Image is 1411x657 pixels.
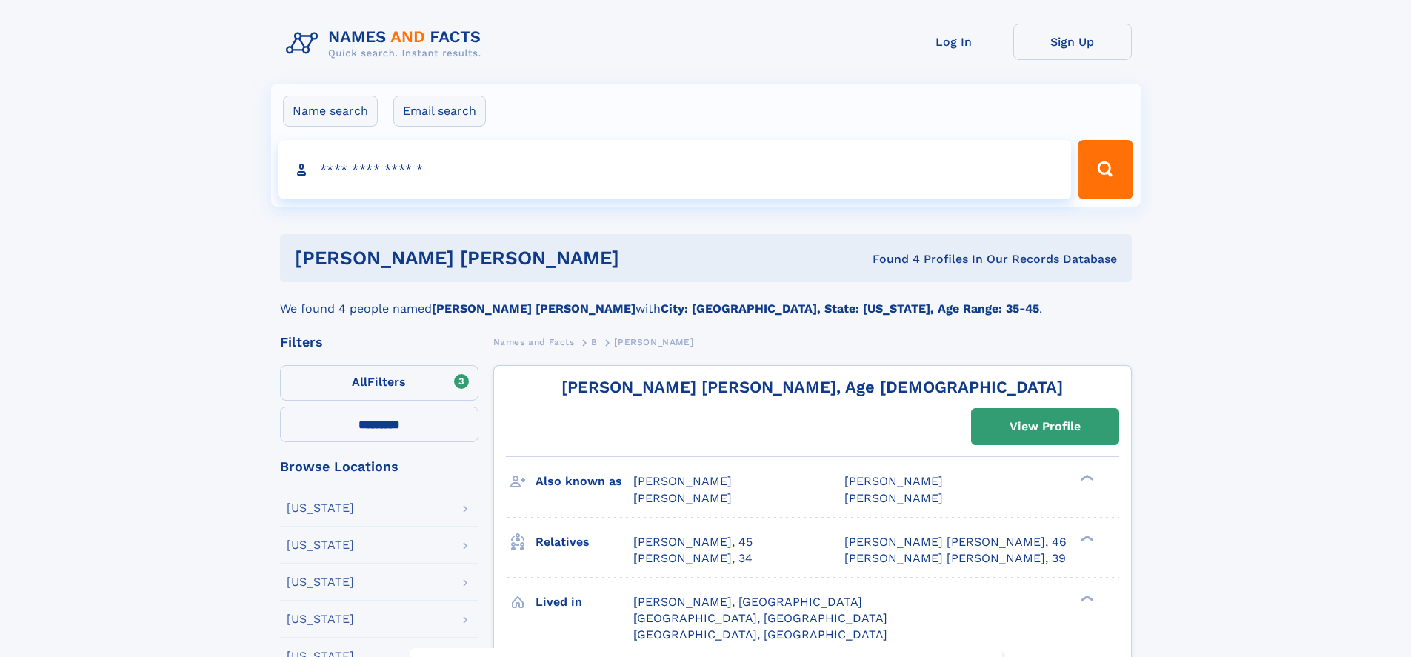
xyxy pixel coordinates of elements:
div: ❯ [1077,593,1095,603]
div: Filters [280,336,478,349]
b: City: [GEOGRAPHIC_DATA], State: [US_STATE], Age Range: 35-45 [661,301,1039,316]
span: [PERSON_NAME] [844,474,943,488]
img: Logo Names and Facts [280,24,493,64]
label: Email search [393,96,486,127]
a: [PERSON_NAME] [PERSON_NAME], 46 [844,534,1067,550]
h3: Relatives [536,530,633,555]
span: [PERSON_NAME] [614,337,693,347]
span: [PERSON_NAME] [633,474,732,488]
div: Found 4 Profiles In Our Records Database [746,251,1117,267]
h1: [PERSON_NAME] [PERSON_NAME] [295,249,746,267]
label: Filters [280,365,478,401]
input: search input [278,140,1072,199]
span: [PERSON_NAME], [GEOGRAPHIC_DATA] [633,595,862,609]
a: [PERSON_NAME], 34 [633,550,753,567]
a: B [591,333,598,351]
a: [PERSON_NAME], 45 [633,534,753,550]
div: [US_STATE] [287,613,354,625]
span: [GEOGRAPHIC_DATA], [GEOGRAPHIC_DATA] [633,627,887,641]
label: Name search [283,96,378,127]
a: Sign Up [1013,24,1132,60]
a: Log In [895,24,1013,60]
h3: Also known as [536,469,633,494]
div: We found 4 people named with . [280,282,1132,318]
a: Names and Facts [493,333,575,351]
span: All [352,375,367,389]
span: [PERSON_NAME] [633,491,732,505]
div: [US_STATE] [287,576,354,588]
div: ❯ [1077,533,1095,543]
b: [PERSON_NAME] [PERSON_NAME] [432,301,636,316]
a: [PERSON_NAME] [PERSON_NAME], Age [DEMOGRAPHIC_DATA] [561,378,1063,396]
span: B [591,337,598,347]
span: [GEOGRAPHIC_DATA], [GEOGRAPHIC_DATA] [633,611,887,625]
div: Browse Locations [280,460,478,473]
button: Search Button [1078,140,1133,199]
a: View Profile [972,409,1118,444]
div: [US_STATE] [287,539,354,551]
span: [PERSON_NAME] [844,491,943,505]
div: [US_STATE] [287,502,354,514]
h3: Lived in [536,590,633,615]
div: View Profile [1010,410,1081,444]
div: ❯ [1077,473,1095,483]
a: [PERSON_NAME] [PERSON_NAME], 39 [844,550,1066,567]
